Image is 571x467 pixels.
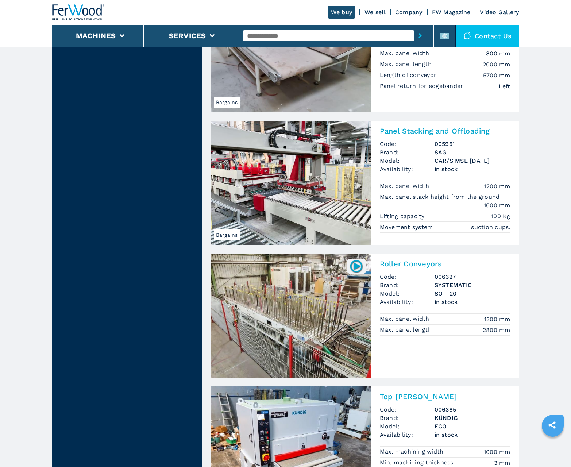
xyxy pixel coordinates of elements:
[380,281,435,289] span: Brand:
[380,298,435,306] span: Availability:
[464,32,471,39] img: Contact us
[435,405,510,414] h3: 006385
[540,434,566,462] iframe: Chat
[432,9,471,16] a: FW Magazine
[435,157,510,165] h3: CAR/S MSE [DATE]
[52,4,105,20] img: Ferwood
[380,82,465,90] p: Panel return for edgebander
[471,223,510,231] em: suction cups.
[380,431,435,439] span: Availability:
[483,71,510,80] em: 5700 mm
[486,49,510,58] em: 800 mm
[380,49,431,57] p: Max. panel width
[380,448,445,456] p: Max. machining width
[380,392,510,401] h2: Top [PERSON_NAME]
[414,27,426,44] button: submit-button
[214,97,240,108] span: Bargains
[494,459,510,467] em: 3 mm
[483,326,510,334] em: 2800 mm
[169,31,206,40] button: Services
[435,298,510,306] span: in stock
[380,422,435,431] span: Model:
[435,165,510,173] span: in stock
[349,259,363,273] img: 006327
[435,414,510,422] h3: KÜNDIG
[435,281,510,289] h3: SYSTEMATIC
[484,201,510,209] em: 1600 mm
[380,165,435,173] span: Availability:
[435,273,510,281] h3: 006327
[380,326,434,334] p: Max. panel length
[380,414,435,422] span: Brand:
[484,315,510,323] em: 1300 mm
[499,82,510,90] em: Left
[435,422,510,431] h3: ECO
[380,193,502,201] p: Max. panel stack height from the ground
[480,9,519,16] a: Video Gallery
[380,71,439,79] p: Length of conveyor
[456,25,519,47] div: Contact us
[380,140,435,148] span: Code:
[380,157,435,165] span: Model:
[380,289,435,298] span: Model:
[380,212,427,220] p: Lifting capacity
[380,273,435,281] span: Code:
[543,416,561,434] a: sharethis
[211,121,371,245] img: Panel Stacking and Offloading SAG CAR/S MSE 1/25/12
[380,259,510,268] h2: Roller Conveyors
[380,459,455,467] p: Min. machining thickness
[380,127,510,135] h2: Panel Stacking and Offloading
[484,448,510,456] em: 1000 mm
[491,212,510,220] em: 100 Kg
[435,431,510,439] span: in stock
[380,182,431,190] p: Max. panel width
[435,289,510,298] h3: SO - 20
[483,60,510,69] em: 2000 mm
[380,60,434,68] p: Max. panel length
[76,31,116,40] button: Machines
[214,229,240,240] span: Bargains
[395,9,423,16] a: Company
[364,9,386,16] a: We sell
[435,148,510,157] h3: SAG
[380,223,435,231] p: Movement system
[211,254,519,378] a: Roller Conveyors SYSTEMATIC SO - 20006327Roller ConveyorsCode:006327Brand:SYSTEMATICModel:SO - 20...
[380,148,435,157] span: Brand:
[328,6,355,19] a: We buy
[211,254,371,378] img: Roller Conveyors SYSTEMATIC SO - 20
[380,315,431,323] p: Max. panel width
[211,121,519,245] a: Panel Stacking and Offloading SAG CAR/S MSE 1/25/12BargainsPanel Stacking and OffloadingCode:0059...
[380,405,435,414] span: Code:
[435,140,510,148] h3: 005951
[484,182,510,190] em: 1200 mm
